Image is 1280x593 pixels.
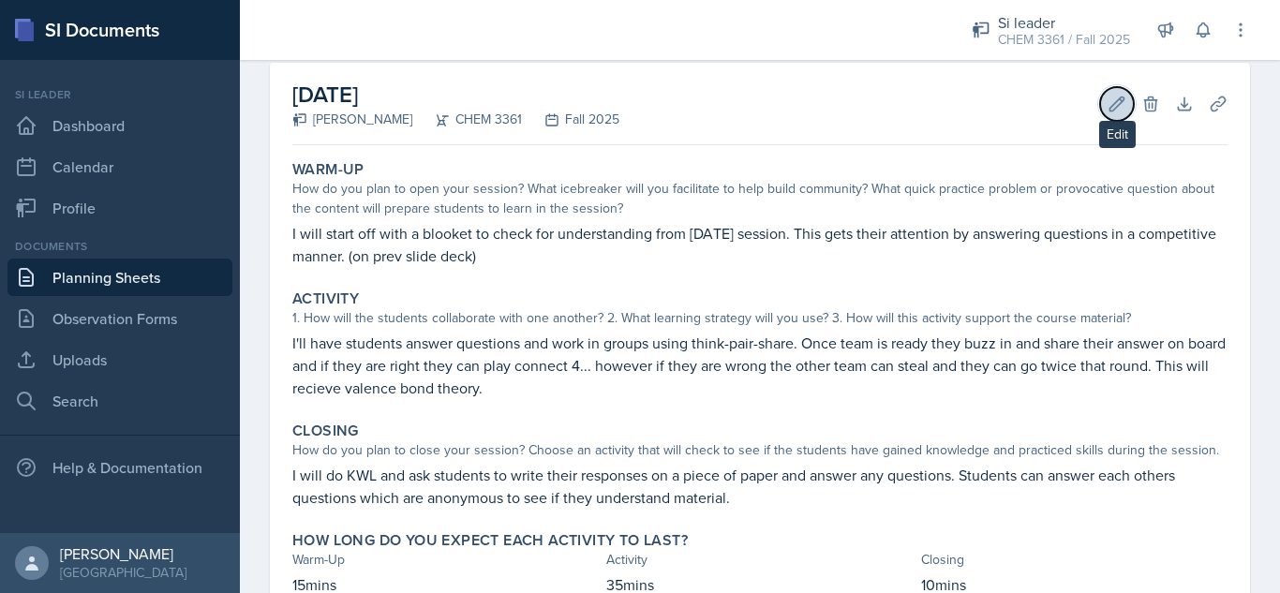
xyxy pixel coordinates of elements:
[7,341,232,378] a: Uploads
[412,110,522,129] div: CHEM 3361
[292,110,412,129] div: [PERSON_NAME]
[7,259,232,296] a: Planning Sheets
[921,550,1228,570] div: Closing
[292,332,1228,399] p: I'll have students answer questions and work in groups using think-pair-share. Once team is ready...
[7,107,232,144] a: Dashboard
[60,563,186,582] div: [GEOGRAPHIC_DATA]
[292,440,1228,460] div: How do you plan to close your session? Choose an activity that will check to see if the students ...
[7,189,232,227] a: Profile
[522,110,619,129] div: Fall 2025
[998,11,1130,34] div: Si leader
[7,449,232,486] div: Help & Documentation
[998,30,1130,50] div: CHEM 3361 / Fall 2025
[292,289,359,308] label: Activity
[1100,87,1134,121] button: Edit
[7,300,232,337] a: Observation Forms
[292,464,1228,509] p: I will do KWL and ask students to write their responses on a piece of paper and answer any questi...
[7,148,232,185] a: Calendar
[292,422,359,440] label: Closing
[292,308,1228,328] div: 1. How will the students collaborate with one another? 2. What learning strategy will you use? 3....
[7,238,232,255] div: Documents
[292,550,599,570] div: Warm-Up
[292,78,619,111] h2: [DATE]
[292,179,1228,218] div: How do you plan to open your session? What icebreaker will you facilitate to help build community...
[292,222,1228,267] p: I will start off with a blooket to check for understanding from [DATE] session. This gets their a...
[60,544,186,563] div: [PERSON_NAME]
[7,86,232,103] div: Si leader
[292,160,365,179] label: Warm-Up
[292,531,688,550] label: How long do you expect each activity to last?
[7,382,232,420] a: Search
[606,550,913,570] div: Activity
